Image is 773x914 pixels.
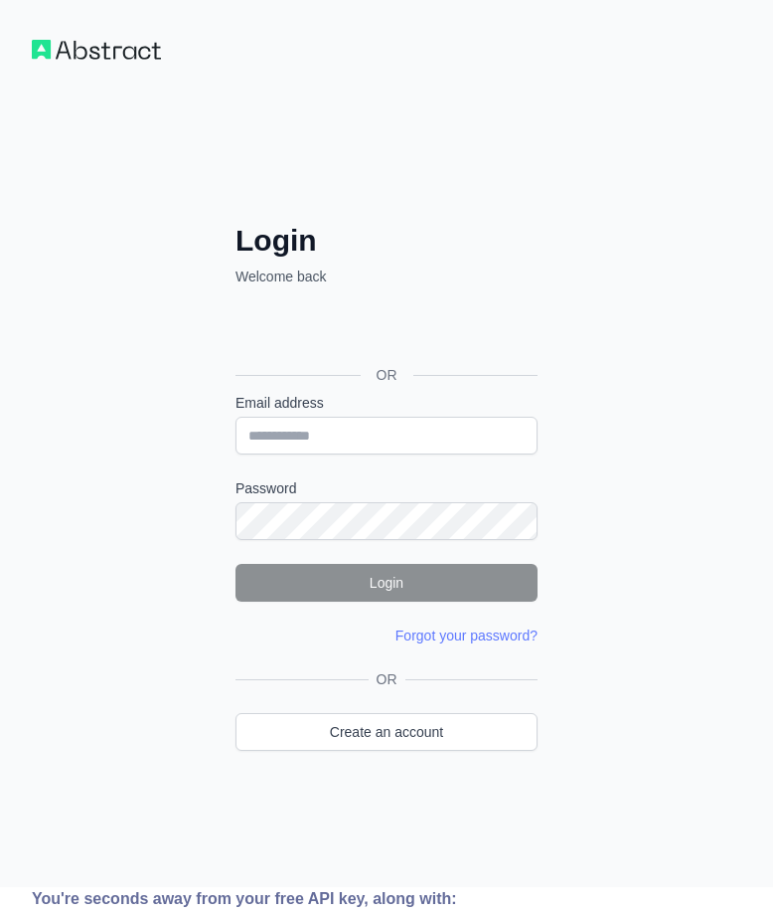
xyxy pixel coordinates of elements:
span: OR [369,669,405,689]
div: You're seconds away from your free API key, along with: [32,887,642,911]
span: OR [361,365,413,385]
a: Forgot your password? [395,628,538,643]
img: Workflow [32,40,161,60]
p: Welcome back [235,267,538,286]
label: Password [235,478,538,498]
iframe: Sign in with Google Button [226,308,543,352]
h2: Login [235,223,538,259]
button: Login [235,564,538,602]
a: Create an account [235,713,538,751]
label: Email address [235,393,538,413]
